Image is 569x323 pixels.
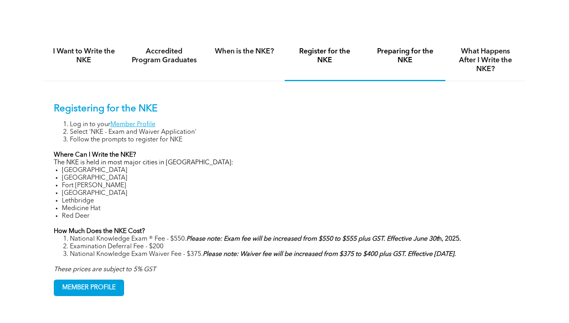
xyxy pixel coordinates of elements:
[110,121,155,128] a: Member Profile
[70,235,516,243] li: National Knowledge Exam ® Fee - $550.
[212,47,277,56] h4: When is the NKE?
[186,236,461,242] strong: h, 2025.
[54,280,124,296] a: MEMBER PROFILE
[62,197,516,205] li: Lethbridge
[70,251,516,258] li: National Knowledge Exam Waiver Fee - $375.
[54,152,136,158] strong: Where Can I Write the NKE?
[54,228,145,235] strong: How Much Does the NKE Cost?
[372,47,438,65] h4: Preparing for the NKE
[453,47,518,74] h4: What Happens After I Write the NKE?
[62,190,516,197] li: [GEOGRAPHIC_DATA]
[54,266,156,273] em: These prices are subject to 5% GST
[62,182,516,190] li: Fort [PERSON_NAME]
[70,243,516,251] li: Examination Deferral Fee - $200
[62,174,516,182] li: [GEOGRAPHIC_DATA]
[62,167,516,174] li: [GEOGRAPHIC_DATA]
[62,205,516,213] li: Medicine Hat
[51,47,117,65] h4: I Want to Write the NKE
[70,129,516,136] li: Select 'NKE - Exam and Waiver Application'
[131,47,197,65] h4: Accredited Program Graduates
[70,121,516,129] li: Log in to your
[203,251,456,258] strong: Please note: Waiver fee will be increased from $375 to $400 plus GST. Effective [DATE].
[186,236,438,242] em: Please note: Exam fee will be increased from $550 to $555 plus GST. Effective June 30t
[292,47,358,65] h4: Register for the NKE
[54,159,516,167] p: The NKE is held in most major cities in [GEOGRAPHIC_DATA]:
[62,213,516,220] li: Red Deer
[70,136,516,144] li: Follow the prompts to register for NKE
[54,103,516,115] p: Registering for the NKE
